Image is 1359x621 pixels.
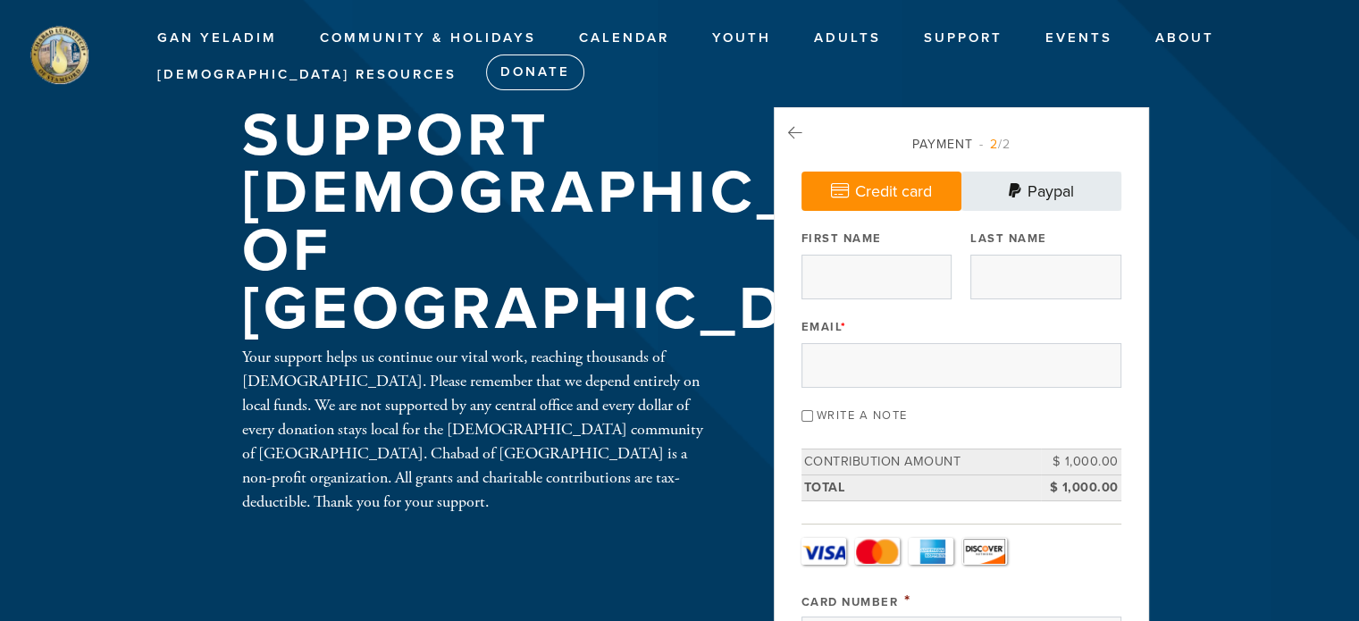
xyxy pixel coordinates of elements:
a: MasterCard [855,538,900,565]
td: Contribution Amount [801,449,1041,475]
a: Discover [962,538,1007,565]
div: Your support helps us continue our vital work, reaching thousands of [DEMOGRAPHIC_DATA]. Please r... [242,345,716,514]
a: Donate [486,55,584,90]
span: This field is required. [841,320,847,334]
span: /2 [979,137,1011,152]
a: Adults [801,21,894,55]
td: Total [801,474,1041,500]
a: Visa [801,538,846,565]
a: [DEMOGRAPHIC_DATA] Resources [144,58,470,92]
a: About [1142,21,1228,55]
a: Calendar [566,21,683,55]
a: Credit card [801,172,961,211]
div: Payment [801,135,1121,154]
label: First Name [801,231,882,247]
h1: Support [DEMOGRAPHIC_DATA] of [GEOGRAPHIC_DATA] [242,107,989,338]
a: Paypal [961,172,1121,211]
label: Card Number [801,595,899,609]
a: Youth [699,21,784,55]
span: 2 [990,137,998,152]
label: Last Name [970,231,1047,247]
label: Write a note [817,408,908,423]
a: Gan Yeladim [144,21,290,55]
img: stamford%20logo.png [27,22,91,87]
a: Support [910,21,1016,55]
a: Community & Holidays [306,21,549,55]
label: Email [801,319,847,335]
td: $ 1,000.00 [1041,474,1121,500]
a: Amex [909,538,953,565]
span: This field is required. [904,591,911,610]
td: $ 1,000.00 [1041,449,1121,475]
a: Events [1032,21,1126,55]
